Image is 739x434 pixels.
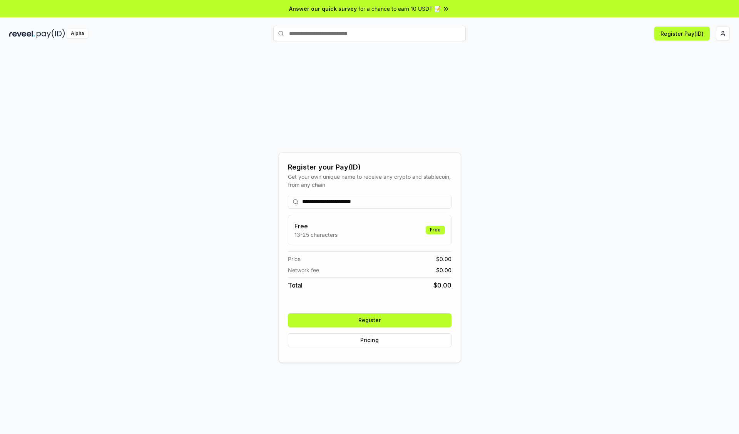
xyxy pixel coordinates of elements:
[654,27,710,40] button: Register Pay(ID)
[358,5,441,13] span: for a chance to earn 10 USDT 📝
[436,266,451,274] span: $ 0.00
[289,5,357,13] span: Answer our quick survey
[288,255,301,263] span: Price
[294,231,338,239] p: 13-25 characters
[436,255,451,263] span: $ 0.00
[288,162,451,173] div: Register your Pay(ID)
[433,281,451,290] span: $ 0.00
[426,226,445,234] div: Free
[67,29,88,38] div: Alpha
[9,29,35,38] img: reveel_dark
[288,173,451,189] div: Get your own unique name to receive any crypto and stablecoin, from any chain
[288,281,303,290] span: Total
[288,333,451,347] button: Pricing
[288,266,319,274] span: Network fee
[37,29,65,38] img: pay_id
[288,313,451,327] button: Register
[294,221,338,231] h3: Free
